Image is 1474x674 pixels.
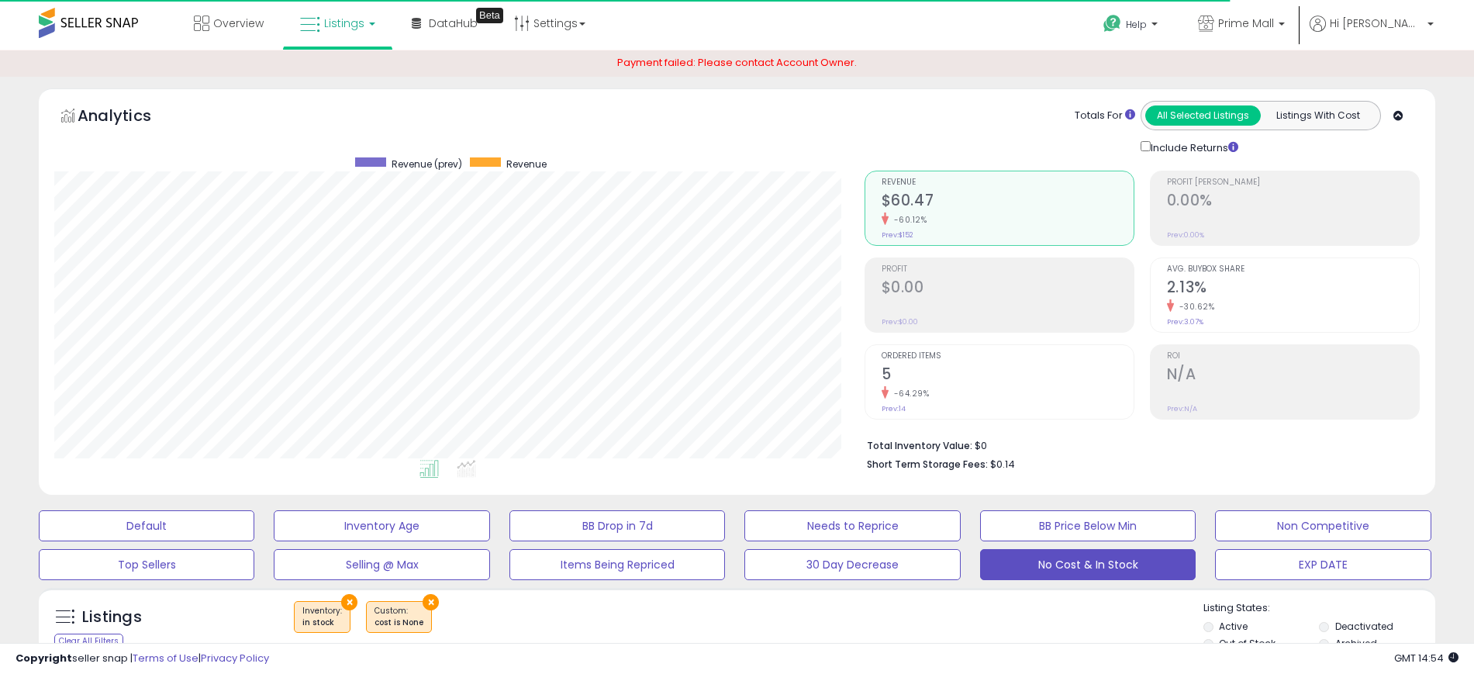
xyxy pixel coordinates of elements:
button: Inventory Age [274,510,489,541]
button: 30 Day Decrease [744,549,960,580]
a: Privacy Policy [201,651,269,665]
span: Inventory : [302,605,342,628]
span: Revenue [506,157,547,171]
span: Avg. Buybox Share [1167,265,1419,274]
span: ROI [1167,352,1419,361]
strong: Copyright [16,651,72,665]
button: × [341,594,357,610]
span: 2025-09-10 14:54 GMT [1394,651,1458,665]
span: $0.14 [990,457,1015,472]
h2: N/A [1167,365,1419,386]
small: Prev: 14 [882,404,906,413]
small: Prev: 0.00% [1167,230,1204,240]
small: Prev: $152 [882,230,913,240]
i: Get Help [1103,14,1122,33]
button: Default [39,510,254,541]
h2: 2.13% [1167,278,1419,299]
label: Out of Stock [1219,637,1276,650]
span: Ordered Items [882,352,1134,361]
h2: 5 [882,365,1134,386]
h2: $60.47 [882,192,1134,213]
small: Prev: 3.07% [1167,317,1203,327]
button: BB Drop in 7d [509,510,725,541]
span: Revenue (prev) [392,157,462,171]
label: Deactivated [1335,620,1393,633]
p: Listing States: [1203,601,1435,616]
a: Help [1091,2,1173,50]
button: Top Sellers [39,549,254,580]
button: Needs to Reprice [744,510,960,541]
button: BB Price Below Min [980,510,1196,541]
span: Listings [324,16,364,31]
span: DataHub [429,16,478,31]
div: in stock [302,617,342,628]
span: Hi [PERSON_NAME] [1330,16,1423,31]
div: Include Returns [1129,138,1257,156]
h5: Analytics [78,105,181,130]
button: Items Being Repriced [509,549,725,580]
button: EXP DATE [1215,549,1431,580]
span: Profit [882,265,1134,274]
a: Terms of Use [133,651,198,665]
small: -64.29% [889,388,930,399]
b: Short Term Storage Fees: [867,458,988,471]
span: Revenue [882,178,1134,187]
div: Clear All Filters [54,634,123,648]
span: Custom: [375,605,423,628]
span: Prime Mall [1218,16,1274,31]
h5: Listings [82,607,142,628]
div: Tooltip anchor [476,8,503,23]
h2: $0.00 [882,278,1134,299]
div: seller snap | | [16,652,269,666]
button: All Selected Listings [1145,105,1261,126]
span: Help [1126,18,1147,31]
h2: 0.00% [1167,192,1419,213]
button: Listings With Cost [1260,105,1376,126]
small: Prev: $0.00 [882,317,918,327]
label: Active [1219,620,1248,633]
button: × [423,594,439,610]
span: Payment failed: Please contact Account Owner. [617,55,857,70]
label: Archived [1335,637,1377,650]
button: Non Competitive [1215,510,1431,541]
small: Prev: N/A [1167,404,1197,413]
div: cost is None [375,617,423,628]
b: Total Inventory Value: [867,439,972,452]
div: Totals For [1075,109,1135,123]
a: Hi [PERSON_NAME] [1310,16,1434,50]
button: Selling @ Max [274,549,489,580]
span: Overview [213,16,264,31]
small: -30.62% [1174,301,1215,313]
small: -60.12% [889,214,927,226]
button: No Cost & In Stock [980,549,1196,580]
li: $0 [867,435,1408,454]
span: Profit [PERSON_NAME] [1167,178,1419,187]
